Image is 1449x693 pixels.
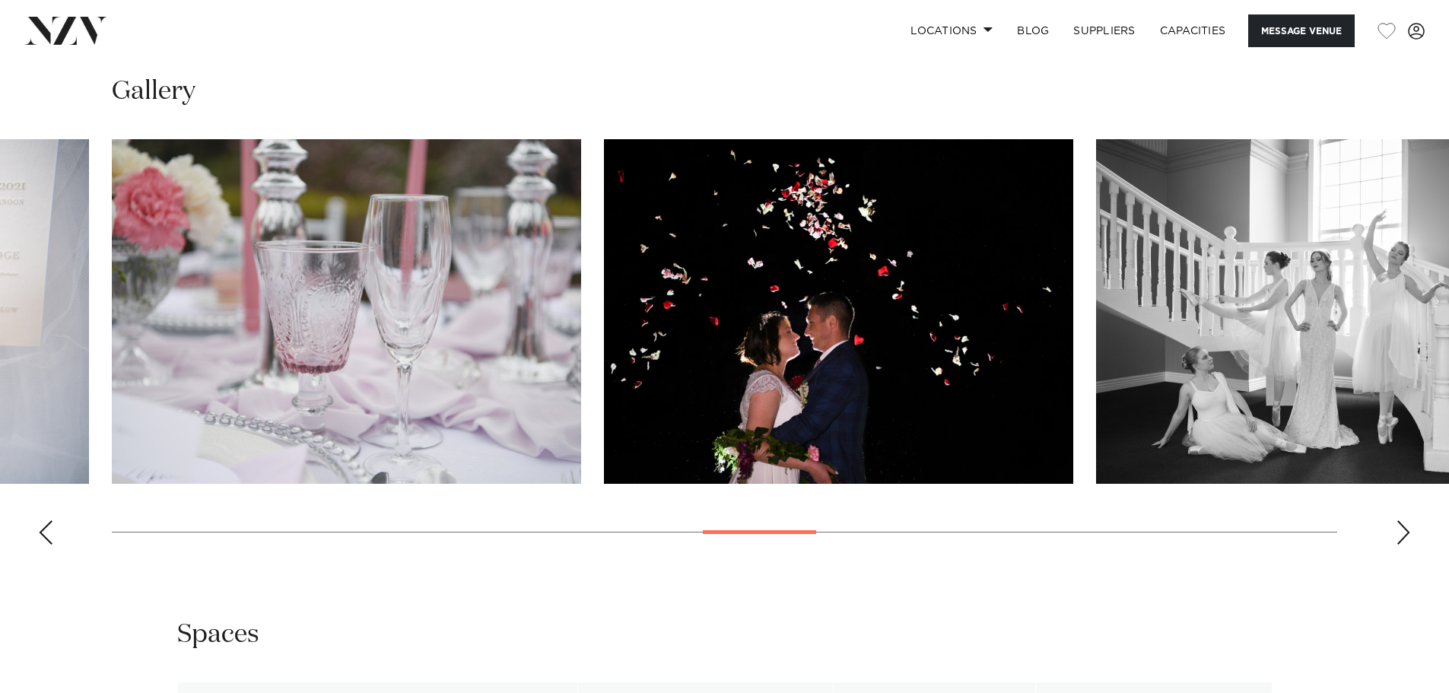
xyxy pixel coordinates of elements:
[24,17,107,44] img: nzv-logo.png
[112,139,581,484] swiper-slide: 14 / 27
[1248,14,1355,47] button: Message Venue
[1061,14,1147,47] a: SUPPLIERS
[1005,14,1061,47] a: BLOG
[112,75,195,109] h2: Gallery
[177,618,259,652] h2: Spaces
[604,139,1073,484] swiper-slide: 15 / 27
[1148,14,1238,47] a: Capacities
[898,14,1005,47] a: Locations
